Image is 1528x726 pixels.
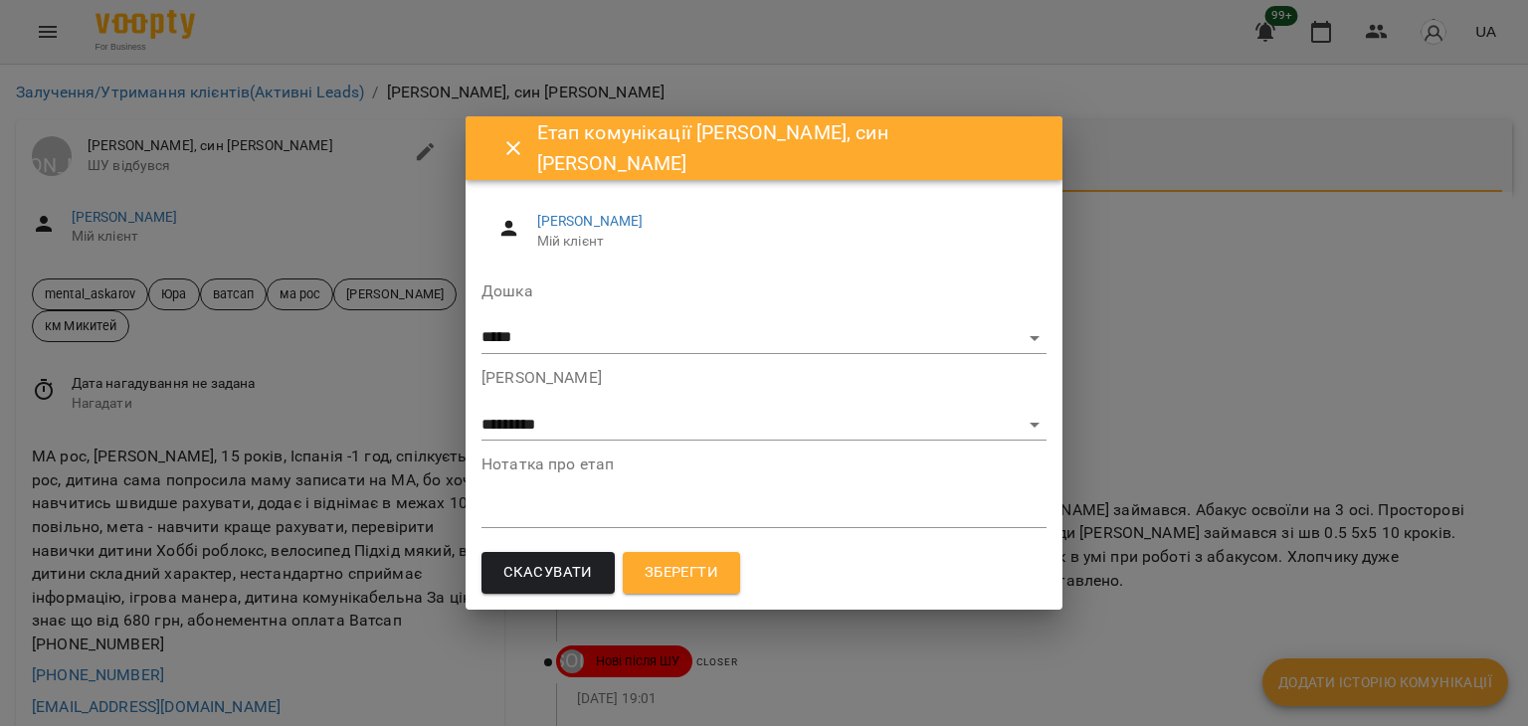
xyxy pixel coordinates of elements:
[537,213,644,229] a: [PERSON_NAME]
[481,552,615,594] button: Скасувати
[537,232,1031,252] span: Мій клієнт
[489,124,537,172] button: Close
[481,456,1047,472] label: Нотатка про етап
[623,552,740,594] button: Зберегти
[537,117,1039,180] h6: Етап комунікації [PERSON_NAME], син [PERSON_NAME]
[645,560,718,586] span: Зберегти
[481,370,1047,386] label: [PERSON_NAME]
[503,560,593,586] span: Скасувати
[481,283,1047,299] label: Дошка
